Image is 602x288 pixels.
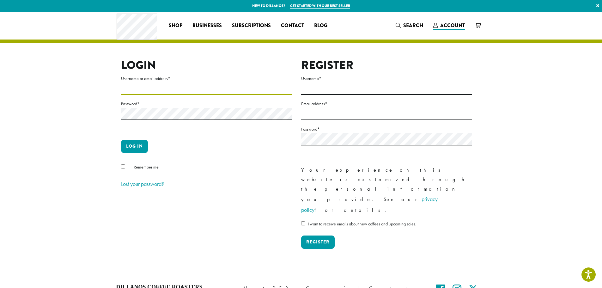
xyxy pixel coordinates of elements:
[169,22,182,30] span: Shop
[134,164,159,170] span: Remember me
[314,22,327,30] span: Blog
[301,236,335,249] button: Register
[391,20,428,31] a: Search
[164,21,187,31] a: Shop
[121,100,292,108] label: Password
[121,180,164,187] a: Lost your password?
[301,195,438,213] a: privacy policy
[403,22,423,29] span: Search
[301,100,472,108] label: Email address
[308,221,416,227] span: I want to receive emails about new coffees and upcoming sales.
[232,22,271,30] span: Subscriptions
[121,140,148,153] button: Log in
[281,22,304,30] span: Contact
[440,22,465,29] span: Account
[301,75,472,83] label: Username
[290,3,350,9] a: Get started with our best seller
[121,75,292,83] label: Username or email address
[121,58,292,72] h2: Login
[301,165,472,215] p: Your experience on this website is customized through the personal information you provide. See o...
[301,125,472,133] label: Password
[301,221,305,225] input: I want to receive emails about new coffees and upcoming sales.
[192,22,222,30] span: Businesses
[301,58,472,72] h2: Register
